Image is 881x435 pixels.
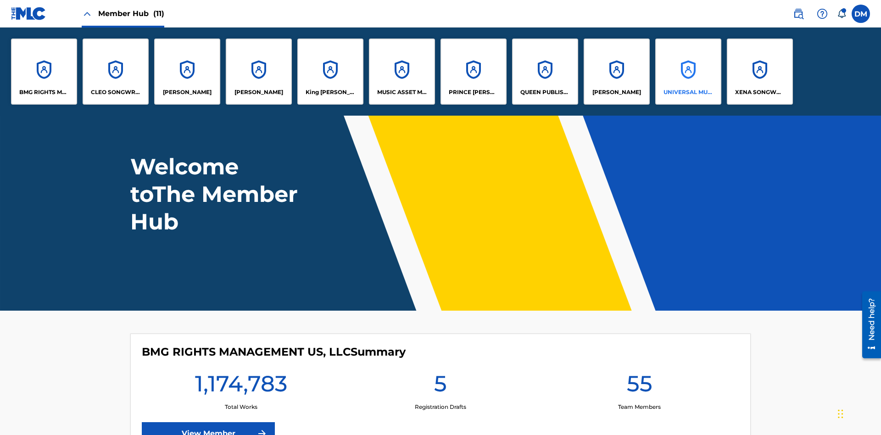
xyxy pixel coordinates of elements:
p: XENA SONGWRITER [735,88,785,96]
h1: Welcome to The Member Hub [130,153,302,235]
img: help [817,8,828,19]
img: search [793,8,804,19]
div: Drag [838,400,843,428]
a: AccountsCLEO SONGWRITER [83,39,149,105]
a: AccountsQUEEN PUBLISHA [512,39,578,105]
a: AccountsXENA SONGWRITER [727,39,793,105]
img: Close [82,8,93,19]
span: Member Hub [98,8,164,19]
a: Public Search [789,5,808,23]
img: MLC Logo [11,7,46,20]
a: Accounts[PERSON_NAME] [584,39,650,105]
p: BMG RIGHTS MANAGEMENT US, LLC [19,88,69,96]
a: AccountsUNIVERSAL MUSIC PUB GROUP [655,39,721,105]
a: AccountsBMG RIGHTS MANAGEMENT US, LLC [11,39,77,105]
p: QUEEN PUBLISHA [520,88,570,96]
p: ELVIS COSTELLO [163,88,212,96]
h1: 5 [434,370,447,403]
a: Accounts[PERSON_NAME] [226,39,292,105]
p: Registration Drafts [415,403,466,411]
a: AccountsPRINCE [PERSON_NAME] [440,39,507,105]
p: Team Members [618,403,661,411]
p: King McTesterson [306,88,356,96]
div: User Menu [852,5,870,23]
p: EYAMA MCSINGER [234,88,283,96]
iframe: Resource Center [855,288,881,363]
p: MUSIC ASSET MANAGEMENT (MAM) [377,88,427,96]
p: RONALD MCTESTERSON [592,88,641,96]
div: Notifications [837,9,846,18]
p: CLEO SONGWRITER [91,88,141,96]
p: Total Works [225,403,257,411]
a: AccountsKing [PERSON_NAME] [297,39,363,105]
p: PRINCE MCTESTERSON [449,88,499,96]
div: Help [813,5,831,23]
h1: 1,174,783 [195,370,287,403]
span: (11) [153,9,164,18]
iframe: Chat Widget [835,391,881,435]
a: AccountsMUSIC ASSET MANAGEMENT (MAM) [369,39,435,105]
a: Accounts[PERSON_NAME] [154,39,220,105]
h4: BMG RIGHTS MANAGEMENT US, LLC [142,345,406,359]
h1: 55 [627,370,652,403]
p: UNIVERSAL MUSIC PUB GROUP [664,88,714,96]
